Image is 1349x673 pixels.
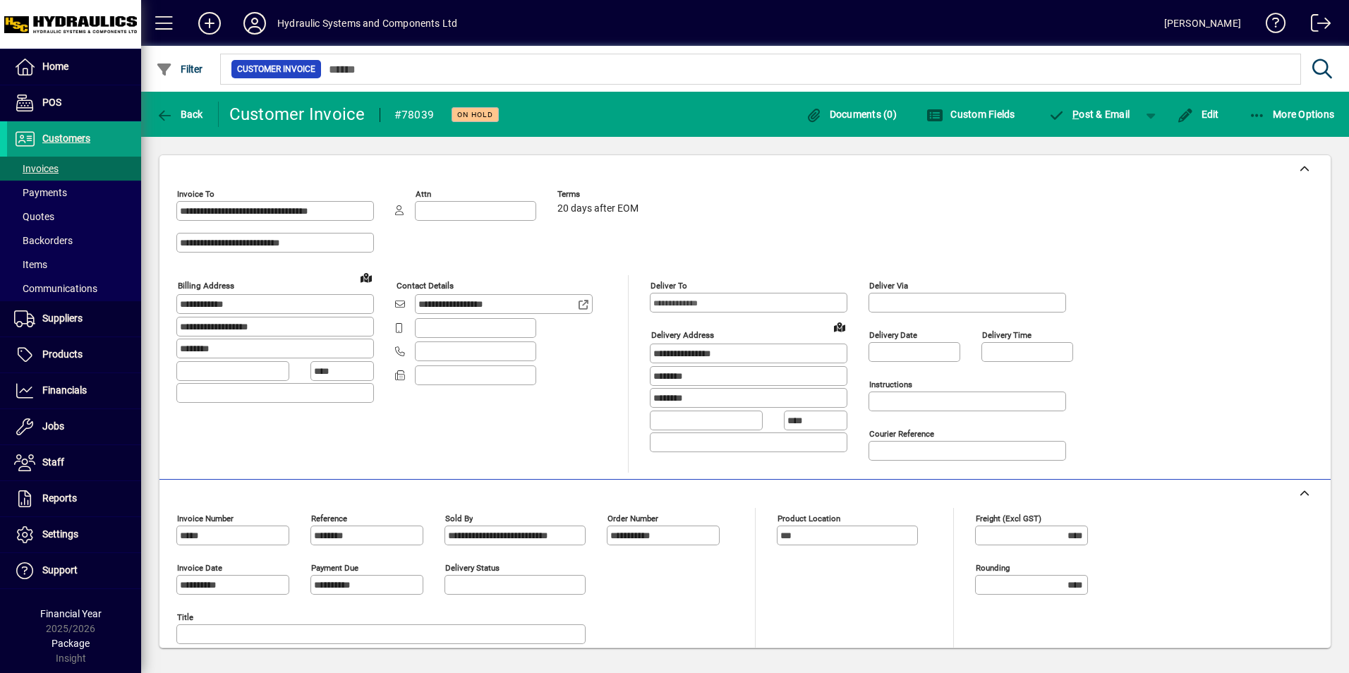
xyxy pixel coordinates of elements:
[311,514,347,523] mat-label: Reference
[42,528,78,540] span: Settings
[445,563,500,573] mat-label: Delivery status
[7,181,141,205] a: Payments
[7,373,141,408] a: Financials
[7,205,141,229] a: Quotes
[14,235,73,246] span: Backorders
[141,102,219,127] app-page-header-button: Back
[416,189,431,199] mat-label: Attn
[7,337,141,372] a: Products
[445,514,473,523] mat-label: Sold by
[14,283,97,294] span: Communications
[42,97,61,108] span: POS
[152,56,207,82] button: Filter
[152,102,207,127] button: Back
[229,103,365,126] div: Customer Invoice
[557,190,642,199] span: Terms
[7,517,141,552] a: Settings
[52,638,90,649] span: Package
[156,63,203,75] span: Filter
[923,102,1019,127] button: Custom Fields
[1177,109,1219,120] span: Edit
[805,109,897,120] span: Documents (0)
[607,514,658,523] mat-label: Order number
[42,313,83,324] span: Suppliers
[40,608,102,619] span: Financial Year
[7,409,141,444] a: Jobs
[42,133,90,144] span: Customers
[177,612,193,622] mat-label: Title
[14,163,59,174] span: Invoices
[394,104,435,126] div: #78039
[7,157,141,181] a: Invoices
[187,11,232,36] button: Add
[42,384,87,396] span: Financials
[982,330,1032,340] mat-label: Delivery time
[177,563,222,573] mat-label: Invoice date
[1041,102,1137,127] button: Post & Email
[976,514,1041,523] mat-label: Freight (excl GST)
[976,563,1010,573] mat-label: Rounding
[42,61,68,72] span: Home
[801,102,900,127] button: Documents (0)
[237,62,315,76] span: Customer Invoice
[14,187,67,198] span: Payments
[1245,102,1338,127] button: More Options
[7,49,141,85] a: Home
[7,481,141,516] a: Reports
[869,330,917,340] mat-label: Delivery date
[355,266,377,289] a: View on map
[1249,109,1335,120] span: More Options
[869,281,908,291] mat-label: Deliver via
[7,301,141,336] a: Suppliers
[42,420,64,432] span: Jobs
[457,110,493,119] span: On hold
[177,189,214,199] mat-label: Invoice To
[232,11,277,36] button: Profile
[869,429,934,439] mat-label: Courier Reference
[7,85,141,121] a: POS
[7,553,141,588] a: Support
[42,492,77,504] span: Reports
[1255,3,1286,49] a: Knowledge Base
[1173,102,1223,127] button: Edit
[651,281,687,291] mat-label: Deliver To
[828,315,851,338] a: View on map
[778,514,840,523] mat-label: Product location
[869,380,912,389] mat-label: Instructions
[177,514,234,523] mat-label: Invoice number
[1048,109,1130,120] span: ost & Email
[7,277,141,301] a: Communications
[1072,109,1079,120] span: P
[1300,3,1331,49] a: Logout
[7,229,141,253] a: Backorders
[42,564,78,576] span: Support
[277,12,457,35] div: Hydraulic Systems and Components Ltd
[7,253,141,277] a: Items
[557,203,639,214] span: 20 days after EOM
[14,259,47,270] span: Items
[7,445,141,480] a: Staff
[42,456,64,468] span: Staff
[42,348,83,360] span: Products
[156,109,203,120] span: Back
[1164,12,1241,35] div: [PERSON_NAME]
[14,211,54,222] span: Quotes
[926,109,1015,120] span: Custom Fields
[311,563,358,573] mat-label: Payment due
